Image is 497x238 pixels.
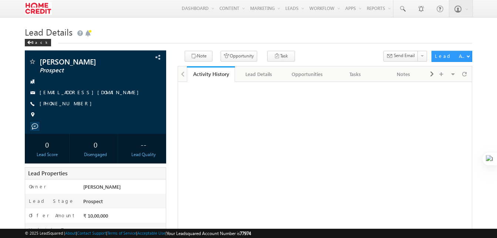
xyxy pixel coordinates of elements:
img: Custom Logo [25,2,52,15]
span: Prospect [40,67,127,74]
span: Lead Details [25,26,73,38]
span: Your Leadsquared Account Number is [167,231,251,236]
div: ₹ 10,00,000 [81,212,166,222]
label: Valid To [29,227,68,233]
div: Activity History [192,70,229,77]
div: Prospect [81,198,166,208]
div: Opportunities [289,70,325,79]
a: Terms of Service [107,231,136,235]
div: Lead Actions [435,53,466,59]
label: Lead Stage [29,198,74,204]
span: 77974 [240,231,251,236]
span: Send Email [394,52,415,59]
div: Lead Score [27,151,67,158]
span: [PERSON_NAME] [40,58,127,65]
button: Lead Actions [431,51,472,62]
button: Opportunity [221,51,257,62]
a: Lead Details [235,66,283,82]
button: Note [185,51,212,62]
label: Owner [29,183,46,190]
div: Tasks [338,70,373,79]
div: -- [123,138,164,151]
span: [PHONE_NUMBER] [40,100,95,108]
a: Activity History [187,66,235,82]
a: Back [25,39,55,45]
span: © 2025 LeadSquared | | | | | [25,230,251,237]
div: Notes [386,70,421,79]
div: Lead Quality [123,151,164,158]
div: Lead Details [241,70,276,79]
label: Offer Amount [29,212,76,219]
div: 0 [27,138,67,151]
div: Disengaged [75,151,116,158]
a: Tasks [332,66,380,82]
button: Task [267,51,295,62]
span: [PERSON_NAME] [83,184,121,190]
a: Notes [380,66,428,82]
span: Lead Properties [28,169,67,177]
a: [EMAIL_ADDRESS][DOMAIN_NAME] [40,89,142,95]
div: Back [25,39,51,46]
button: Send Email [383,51,418,62]
a: Opportunities [283,66,332,82]
a: About [65,231,76,235]
div: 0 [75,138,116,151]
a: Contact Support [77,231,106,235]
a: Acceptable Use [137,231,165,235]
div: [DATE] [81,227,166,237]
